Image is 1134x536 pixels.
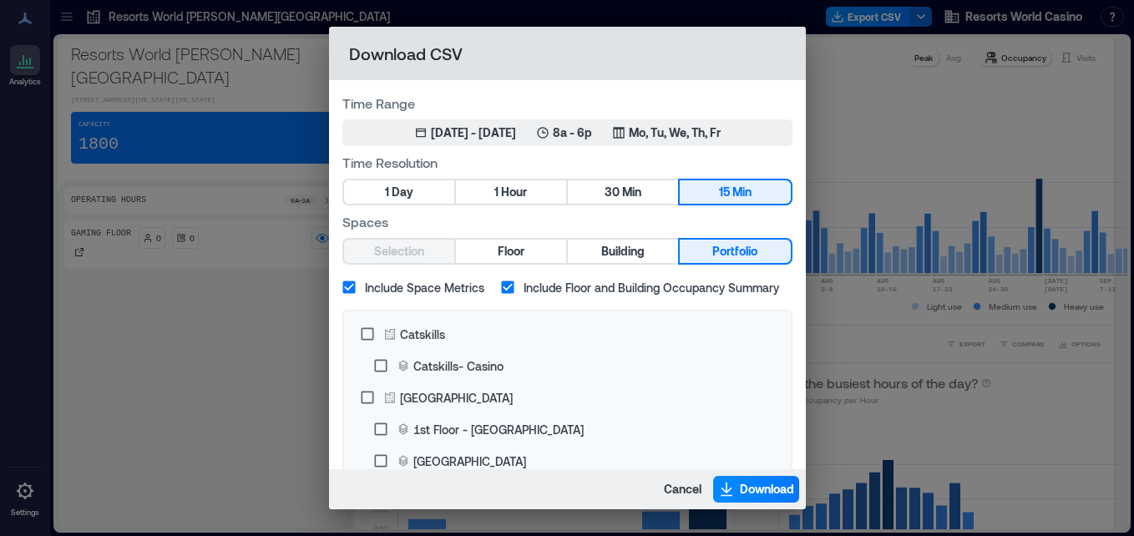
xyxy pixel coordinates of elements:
div: 1st Floor - [GEOGRAPHIC_DATA] [413,421,584,438]
div: Catskills [400,326,445,343]
button: Portfolio [680,240,790,263]
span: 30 [605,182,620,203]
div: Catskills- Casino [413,357,504,375]
span: 1 [494,182,499,203]
span: Min [622,182,641,203]
span: Floor [498,241,524,262]
button: Cancel [659,476,706,503]
span: Hour [501,182,527,203]
span: 1 [385,182,389,203]
div: [GEOGRAPHIC_DATA] [400,389,513,407]
span: Download [740,481,794,498]
button: Download [713,476,799,503]
span: Portfolio [712,241,757,262]
button: [DATE] - [DATE]8a - 6pMo, Tu, We, Th, Fr [342,119,792,146]
button: 30 Min [568,180,678,204]
span: Cancel [664,481,701,498]
p: Mo, Tu, We, Th, Fr [629,124,721,141]
label: Time Range [342,94,792,113]
span: Include Space Metrics [365,279,484,296]
button: Floor [456,240,566,263]
span: Building [601,241,645,262]
p: 8a - 6p [553,124,592,141]
span: Min [732,182,752,203]
div: [GEOGRAPHIC_DATA] [413,453,526,470]
h2: Download CSV [329,27,806,80]
span: 15 [719,182,730,203]
button: 15 Min [680,180,790,204]
label: Spaces [342,212,792,231]
span: Day [392,182,413,203]
button: 1 Day [344,180,454,204]
div: [DATE] - [DATE] [431,124,516,141]
label: Time Resolution [342,153,792,172]
button: 1 Hour [456,180,566,204]
span: Include Floor and Building Occupancy Summary [524,279,779,296]
button: Building [568,240,678,263]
